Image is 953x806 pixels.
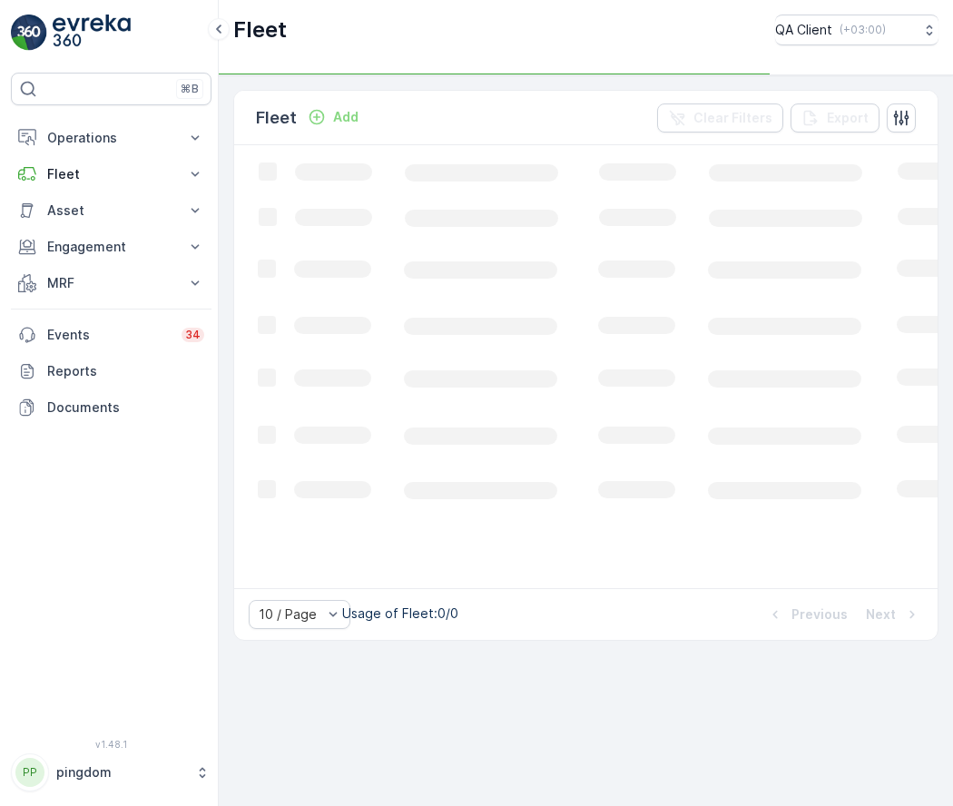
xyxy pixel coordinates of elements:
[47,274,175,292] p: MRF
[47,326,171,344] p: Events
[657,103,783,133] button: Clear Filters
[47,398,204,417] p: Documents
[764,604,850,625] button: Previous
[827,109,869,127] p: Export
[791,605,848,624] p: Previous
[233,15,287,44] p: Fleet
[11,15,47,51] img: logo
[181,82,199,96] p: ⌘B
[300,106,366,128] button: Add
[15,758,44,787] div: PP
[775,15,938,45] button: QA Client(+03:00)
[775,21,832,39] p: QA Client
[11,739,211,750] span: v 1.48.1
[11,229,211,265] button: Engagement
[866,605,896,624] p: Next
[47,129,175,147] p: Operations
[53,15,131,51] img: logo_light-DOdMpM7g.png
[11,753,211,791] button: PPpingdom
[693,109,772,127] p: Clear Filters
[11,317,211,353] a: Events34
[47,165,175,183] p: Fleet
[47,238,175,256] p: Engagement
[56,763,186,781] p: pingdom
[256,105,297,131] p: Fleet
[791,103,879,133] button: Export
[840,23,886,37] p: ( +03:00 )
[11,389,211,426] a: Documents
[11,265,211,301] button: MRF
[47,201,175,220] p: Asset
[11,353,211,389] a: Reports
[342,604,458,623] p: Usage of Fleet : 0/0
[864,604,923,625] button: Next
[47,362,204,380] p: Reports
[11,120,211,156] button: Operations
[11,156,211,192] button: Fleet
[11,192,211,229] button: Asset
[185,328,201,342] p: 34
[333,108,359,126] p: Add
